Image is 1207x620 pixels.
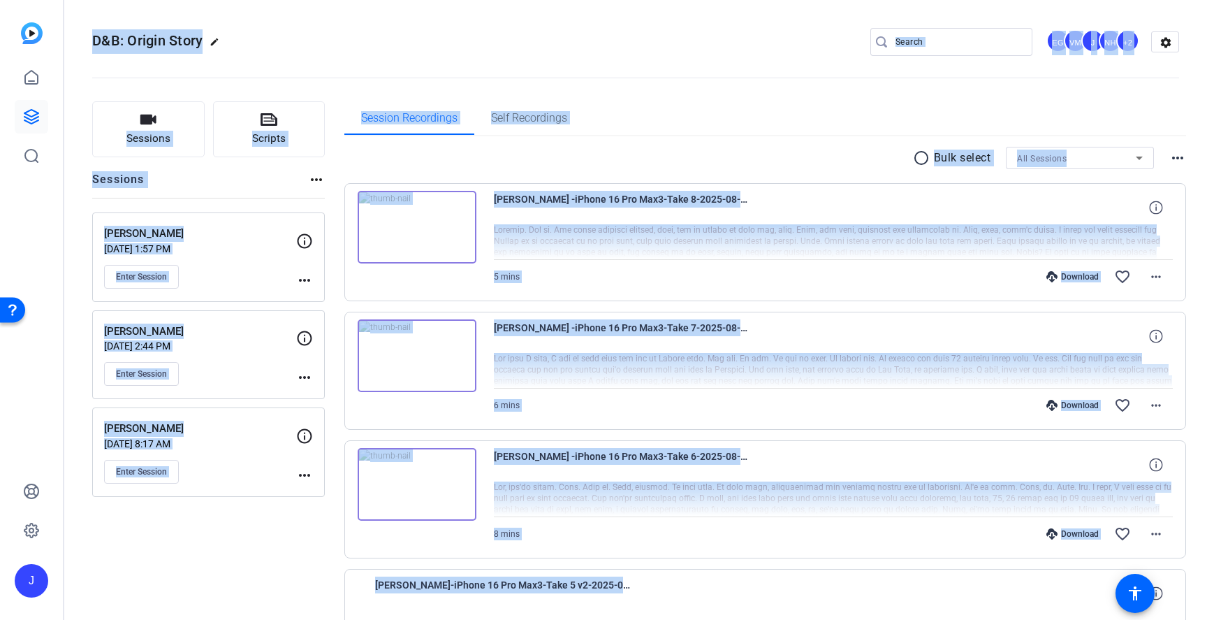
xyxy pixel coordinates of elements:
[895,34,1021,50] input: Search
[104,324,296,340] p: [PERSON_NAME]
[116,368,167,380] span: Enter Session
[1152,32,1180,53] mat-icon: settings
[92,171,145,198] h2: Sessions
[104,460,179,484] button: Enter Session
[1039,271,1106,282] div: Download
[1169,150,1186,166] mat-icon: more_horiz
[934,150,991,166] p: Bulk select
[1148,268,1164,285] mat-icon: more_horiz
[494,272,520,282] span: 5 mins
[104,243,296,254] p: [DATE] 1:57 PM
[1081,29,1104,52] div: J
[1039,528,1106,540] div: Download
[296,369,313,386] mat-icon: more_horiz
[252,131,286,147] span: Scripts
[494,529,520,539] span: 8 mins
[104,362,179,386] button: Enter Session
[913,150,934,166] mat-icon: radio_button_unchecked
[296,272,313,289] mat-icon: more_horiz
[1099,29,1123,54] ngx-avatar: Niki Hyde
[361,113,458,124] span: Session Recordings
[358,191,476,264] img: thumb-nail
[213,101,325,157] button: Scripts
[494,191,752,224] span: [PERSON_NAME] -iPhone 16 Pro Max3-Take 8-2025-08-21-14-36-05-827-0
[116,466,167,477] span: Enter Session
[92,32,203,49] span: D&B: Origin Story
[1116,29,1139,52] div: +2
[494,401,520,410] span: 6 mins
[126,131,170,147] span: Sessions
[92,101,205,157] button: Sessions
[21,22,43,44] img: blue-gradient.svg
[104,226,296,242] p: [PERSON_NAME]
[1046,29,1069,52] div: EG
[1064,29,1088,54] ngx-avatar: Vernon McCombs
[358,319,476,392] img: thumb-nail
[116,271,167,282] span: Enter Session
[358,448,476,521] img: thumb-nail
[1148,397,1164,414] mat-icon: more_horiz
[494,448,752,482] span: [PERSON_NAME] -iPhone 16 Pro Max3-Take 6-2025-08-21-12-19-58-886-0
[1114,268,1131,285] mat-icon: favorite_border
[375,577,634,610] span: [PERSON_NAME]-iPhone 16 Pro Max3-Take 5 v2-2025-08-21-12-18-43-177-0
[491,113,567,124] span: Self Recordings
[1127,585,1143,602] mat-icon: accessibility
[494,319,752,353] span: [PERSON_NAME] -iPhone 16 Pro Max3-Take 7-2025-08-21-12-28-36-693-0
[104,421,296,437] p: [PERSON_NAME]
[104,340,296,352] p: [DATE] 2:44 PM
[1039,400,1106,411] div: Download
[104,438,296,449] p: [DATE] 8:17 AM
[15,564,48,598] div: J
[308,171,325,188] mat-icon: more_horiz
[1081,29,1106,54] ngx-avatar: jenn.rubin@airbnb.com
[1148,526,1164,542] mat-icon: more_horiz
[1099,29,1122,52] div: NH
[1046,29,1071,54] ngx-avatar: Erika Galeana
[1017,154,1067,164] span: All Sessions
[104,265,179,289] button: Enter Session
[210,37,226,54] mat-icon: edit
[1114,397,1131,414] mat-icon: favorite_border
[296,467,313,484] mat-icon: more_horiz
[1064,29,1087,52] div: VM
[1114,526,1131,542] mat-icon: favorite_border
